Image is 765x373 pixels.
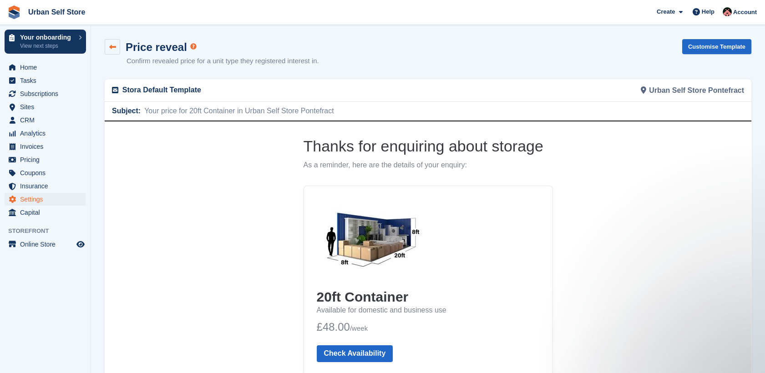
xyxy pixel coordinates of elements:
span: Storefront [8,227,91,236]
span: Coupons [20,166,75,179]
span: Your price for 20ft Container in Urban Self Store Pontefract [141,106,334,116]
p: Confirm revealed price for a unit type they registered interest in. [127,56,319,66]
a: menu [5,87,86,100]
span: Account [733,8,757,17]
span: Pricing [20,153,75,166]
a: Urban Self Store [25,5,89,20]
a: 01977 217307 [222,330,268,338]
span: Invoices [20,140,75,153]
span: Help [702,7,714,16]
span: Home [20,61,75,74]
p: View next steps [20,42,74,50]
span: Subscriptions [20,87,75,100]
a: menu [5,180,86,192]
a: menu [5,61,86,74]
span: Settings [20,193,75,206]
p: Stora Default Template [122,85,423,96]
a: menu [5,193,86,206]
a: menu [5,166,86,179]
a: Customise Template [682,39,751,54]
img: 20ft Container [212,78,321,160]
a: menu [5,238,86,251]
a: menu [5,206,86,219]
p: Available for domestic and business use [212,185,435,195]
span: CRM [20,114,75,126]
p: As a reminder, here are the details of your enquiry: [199,40,448,50]
h2: 20ft Container [212,167,435,185]
span: /week [245,204,263,212]
p: Your onboarding [20,34,74,40]
a: menu [5,74,86,87]
p: Email: [199,343,448,353]
a: menu [5,140,86,153]
p: Phone: [199,329,448,339]
div: Urban Self Store Pontefract [428,79,750,101]
img: Josh Marshall [723,7,732,16]
a: menu [5,127,86,140]
span: Tasks [20,74,75,87]
h6: Need help? [199,314,448,324]
img: stora-icon-8386f47178a22dfd0bd8f6a31ec36ba5ce8667c1dd55bd0f319d3a0aa187defe.svg [7,5,21,19]
span: Insurance [20,180,75,192]
p: £48.00 [212,199,435,215]
a: [EMAIL_ADDRESS][DOMAIN_NAME] [219,344,346,352]
p: All prices subject to change and availability. [199,270,448,277]
span: Create [657,7,675,16]
span: Capital [20,206,75,219]
div: Tooltip anchor [189,42,198,50]
h1: Price reveal [126,41,187,53]
a: menu [5,114,86,126]
a: Check Availability [212,225,289,242]
h1: Thanks for enquiring about storage [199,15,448,35]
a: menu [5,153,86,166]
span: Sites [20,101,75,113]
span: Online Store [20,238,75,251]
a: Preview store [75,239,86,250]
span: Subject: [112,106,141,116]
a: Your onboarding View next steps [5,30,86,54]
a: menu [5,101,86,113]
span: Analytics [20,127,75,140]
